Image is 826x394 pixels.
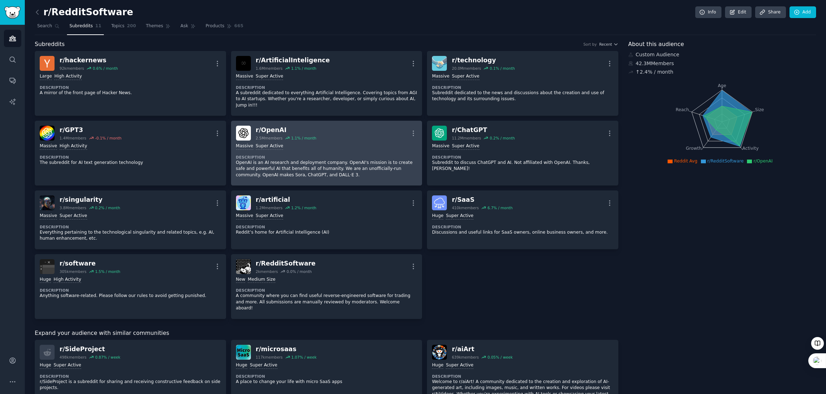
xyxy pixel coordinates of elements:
[203,21,246,35] a: Products665
[432,224,613,229] dt: Description
[180,23,188,29] span: Ask
[236,276,246,283] div: New
[231,254,422,319] a: RedditSoftwarer/RedditSoftware2kmembers0.0% / monthNewMedium SizeDescriptionA community where you...
[287,269,312,274] div: 0.0 % / month
[231,51,422,116] a: ArtificialInteligencer/ArtificialInteligence1.6Mmembers1.1% / monthMassiveSuper ActiveDescription...
[40,229,221,242] p: Everything pertaining to the technological singularity and related topics, e.g. AI, human enhance...
[40,379,221,391] p: r/SideProject is a subreddit for sharing and receiving constructive feedback on side projects.
[35,121,226,185] a: GPT3r/GPT31.4Mmembers-0.1% / monthMassiveHigh ActivityDescriptionThe subreddit for AI text genera...
[256,269,278,274] div: 2k members
[231,190,422,249] a: artificialr/artificial1.2Mmembers1.2% / monthMassiveSuper ActiveDescriptionReddit’s home for Arti...
[256,66,283,71] div: 1.6M members
[95,136,122,141] div: -0.1 % / month
[60,259,120,268] div: r/ software
[490,66,515,71] div: 0.1 % / month
[674,159,697,164] span: Reddit Avg
[40,374,221,379] dt: Description
[236,213,253,219] div: Massive
[452,345,513,354] div: r/ aiArt
[144,21,173,35] a: Themes
[236,379,417,385] p: A place to change your life with micro SaaS apps
[695,6,721,18] a: Info
[291,355,316,360] div: 1.07 % / week
[146,23,163,29] span: Themes
[432,160,613,172] p: Subreddit to discuss ChatGPT and AI. Not affiliated with OpenAI. Thanks, [PERSON_NAME]!
[40,276,51,283] div: Huge
[236,143,253,150] div: Massive
[35,40,65,49] span: Subreddits
[40,56,55,71] img: hackernews
[452,355,479,360] div: 639k members
[40,155,221,160] dt: Description
[67,21,104,35] a: Subreddits11
[256,355,283,360] div: 117k members
[686,146,701,151] tspan: Growth
[236,126,251,141] img: OpenAI
[35,329,169,338] span: Expand your audience with similar communities
[236,293,417,312] p: A community where you can find useful reverse-engineered software for trading and more. All submi...
[236,288,417,293] dt: Description
[427,190,618,249] a: SaaSr/SaaS410kmembers6.7% / monthHugeSuper ActiveDescriptionDiscussions and useful links for SaaS...
[250,362,277,369] div: Super Active
[231,121,422,185] a: OpenAIr/OpenAI2.5Mmembers1.1% / monthMassiveSuper ActiveDescriptionOpenAI is an AI research and d...
[40,90,221,96] p: A mirror of the front page of Hacker News.
[452,195,512,204] div: r/ SaaS
[60,66,84,71] div: 92k members
[599,42,618,47] button: Recent
[54,73,82,80] div: High Activity
[95,355,120,360] div: 0.87 % / week
[35,190,226,249] a: singularityr/singularity3.8Mmembers0.2% / monthMassiveSuper ActiveDescriptionEverything pertainin...
[69,23,93,29] span: Subreddits
[452,143,479,150] div: Super Active
[236,195,251,210] img: artificial
[40,224,221,229] dt: Description
[60,213,87,219] div: Super Active
[432,126,447,141] img: ChatGPT
[60,355,86,360] div: 498k members
[256,205,283,210] div: 1.2M members
[236,229,417,236] p: Reddit’s home for Artificial Intelligence (AI)
[40,143,57,150] div: Massive
[256,56,330,65] div: r/ ArtificialInteligence
[40,160,221,166] p: The subreddit for AI text generation technology
[291,205,316,210] div: 1.2 % / month
[248,276,275,283] div: Medium Size
[109,21,139,35] a: Topics200
[95,23,101,29] span: 11
[256,259,316,268] div: r/ RedditSoftware
[127,23,136,29] span: 200
[256,143,283,150] div: Super Active
[583,42,597,47] div: Sort by
[236,345,251,360] img: microsaas
[40,362,51,369] div: Huge
[452,66,481,71] div: 20.0M members
[60,143,87,150] div: High Activity
[256,126,316,135] div: r/ OpenAI
[206,23,224,29] span: Products
[236,259,251,274] img: RedditSoftware
[40,195,55,210] img: singularity
[452,126,515,135] div: r/ ChatGPT
[95,205,120,210] div: 0.2 % / month
[236,73,253,80] div: Massive
[291,66,316,71] div: 1.1 % / month
[37,23,52,29] span: Search
[256,345,317,354] div: r/ microsaas
[490,136,515,141] div: 0.2 % / month
[60,56,118,65] div: r/ hackernews
[753,159,772,164] span: r/OpenAI
[95,269,120,274] div: 1.5 % / month
[432,155,613,160] dt: Description
[60,195,120,204] div: r/ singularity
[40,126,55,141] img: GPT3
[432,90,613,102] p: Subreddit dedicated to the news and discussions about the creation and use of technology and its ...
[35,21,62,35] a: Search
[40,213,57,219] div: Massive
[236,362,247,369] div: Huge
[60,205,86,210] div: 3.8M members
[256,195,316,204] div: r/ artificial
[446,362,473,369] div: Super Active
[432,73,449,80] div: Massive
[432,56,447,71] img: technology
[427,51,618,116] a: technologyr/technology20.0Mmembers0.1% / monthMassiveSuper ActiveDescriptionSubreddit dedicated t...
